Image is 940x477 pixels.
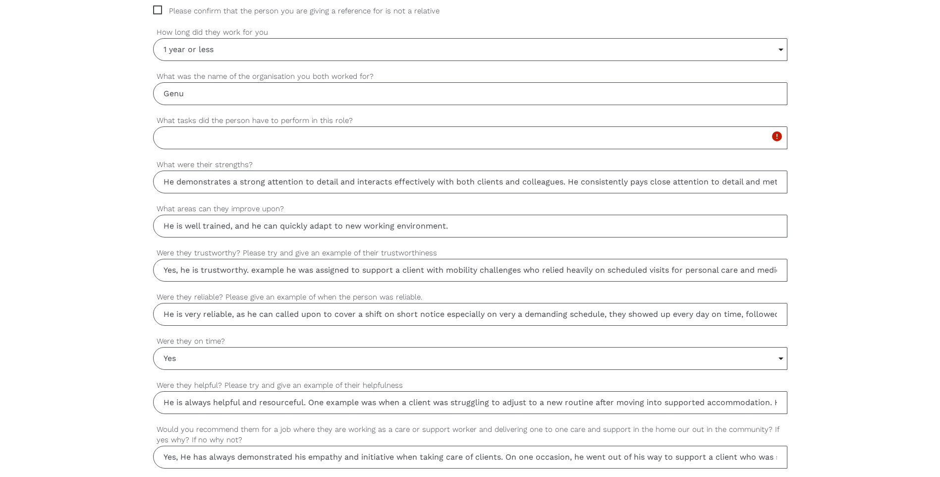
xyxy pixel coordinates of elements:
[153,159,787,171] label: What were their strengths?
[153,380,787,391] label: Were they helpful? Please try and give an example of their helpfulness
[153,115,787,126] label: What tasks did the person have to perform in this role?
[153,203,787,215] label: What areas can they improve upon?
[153,71,787,82] label: What was the name of the organisation you both worked for?
[153,336,787,347] label: Were they on time?
[153,27,787,38] label: How long did they work for you
[153,292,787,303] label: Were they reliable? Please give an example of when the person was reliable.
[153,5,458,17] span: Please confirm that the person you are giving a reference for is not a relative
[771,130,783,142] i: error
[153,424,787,446] label: Would you recommend them for a job where they are working as a care or support worker and deliver...
[153,247,787,259] label: Were they trustworthy? Please try and give an example of their trustworthiness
